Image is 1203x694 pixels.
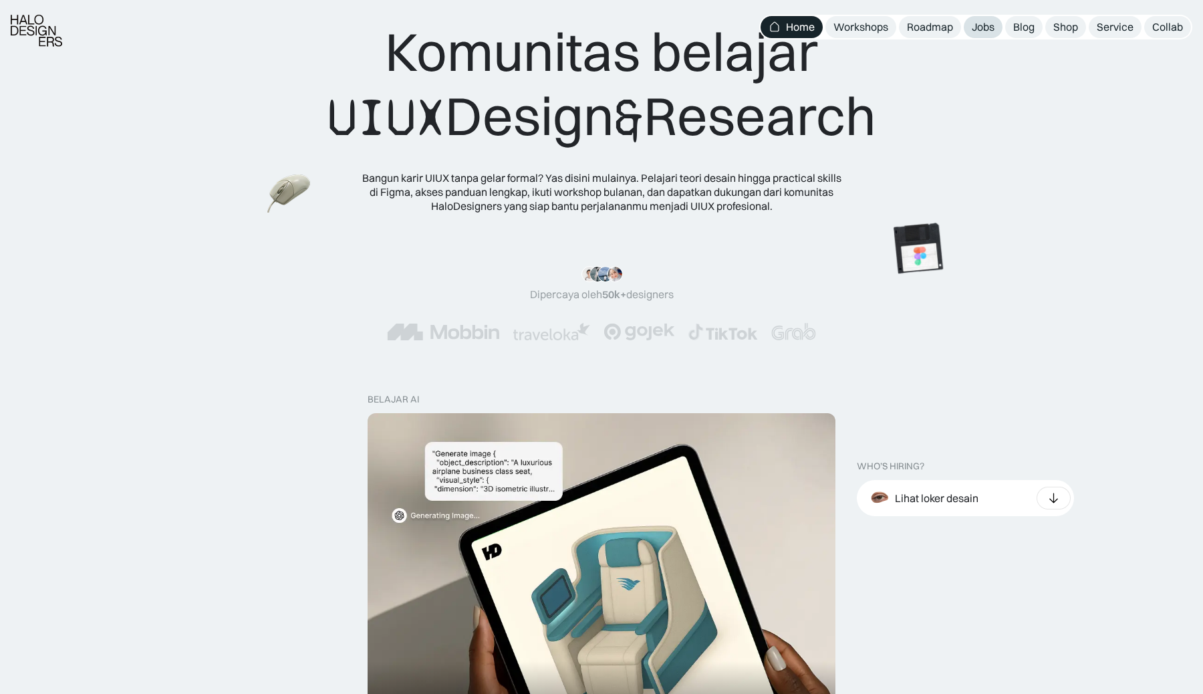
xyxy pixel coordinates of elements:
[1152,20,1183,34] div: Collab
[368,394,419,405] div: belajar ai
[361,171,842,213] div: Bangun karir UIUX tanpa gelar formal? Yas disini mulainya. Pelajari teori desain hingga practical...
[857,461,924,472] div: WHO’S HIRING?
[327,86,445,150] span: UIUX
[1144,16,1191,38] a: Collab
[964,16,1002,38] a: Jobs
[899,16,961,38] a: Roadmap
[1005,16,1043,38] a: Blog
[895,491,978,505] div: Lihat loker desain
[327,19,876,150] div: Komunitas belajar Design Research
[1013,20,1035,34] div: Blog
[1053,20,1078,34] div: Shop
[825,16,896,38] a: Workshops
[614,86,644,150] span: &
[972,20,994,34] div: Jobs
[1089,16,1142,38] a: Service
[786,20,815,34] div: Home
[1045,16,1086,38] a: Shop
[907,20,953,34] div: Roadmap
[530,287,674,302] div: Dipercaya oleh designers
[602,287,626,301] span: 50k+
[833,20,888,34] div: Workshops
[1097,20,1133,34] div: Service
[761,16,823,38] a: Home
